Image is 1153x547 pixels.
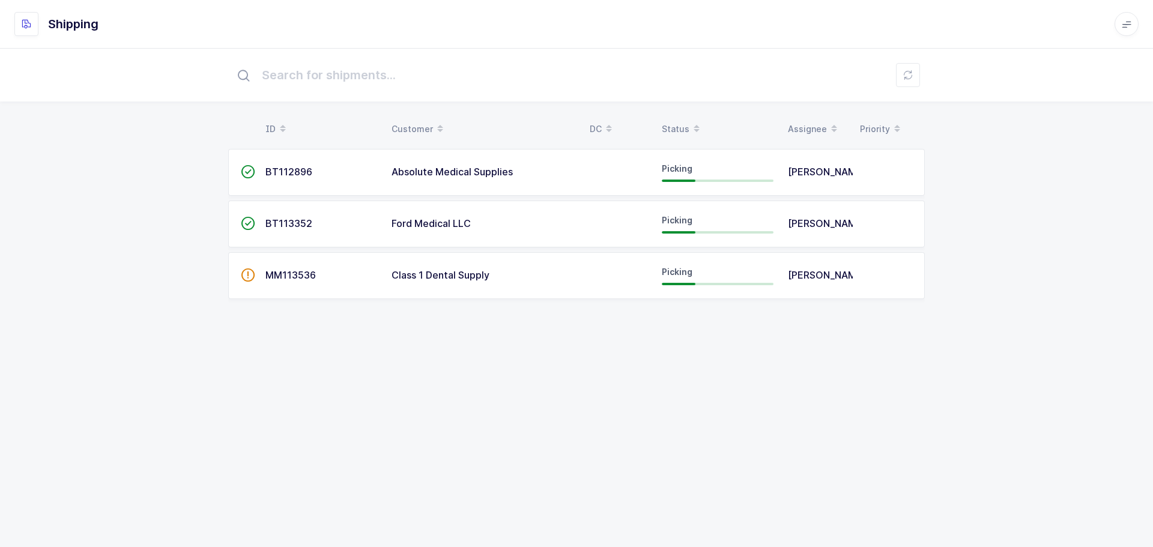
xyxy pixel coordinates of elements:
[662,215,692,225] span: Picking
[662,119,773,139] div: Status
[788,166,867,178] span: [PERSON_NAME]
[241,269,255,281] span: 
[241,166,255,178] span: 
[228,56,925,94] input: Search for shipments...
[788,217,867,229] span: [PERSON_NAME]
[265,166,312,178] span: BT112896
[788,119,846,139] div: Assignee
[860,119,918,139] div: Priority
[265,269,316,281] span: MM113536
[392,119,575,139] div: Customer
[392,217,471,229] span: Ford Medical LLC
[392,166,513,178] span: Absolute Medical Supplies
[241,217,255,229] span: 
[662,163,692,174] span: Picking
[662,267,692,277] span: Picking
[48,14,98,34] h1: Shipping
[788,269,867,281] span: [PERSON_NAME]
[392,269,489,281] span: Class 1 Dental Supply
[265,217,312,229] span: BT113352
[265,119,377,139] div: ID
[590,119,647,139] div: DC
